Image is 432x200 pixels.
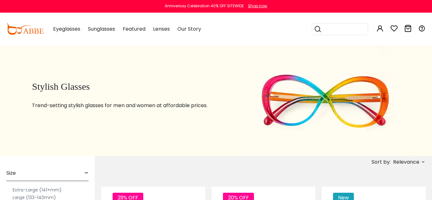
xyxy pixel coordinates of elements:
img: stylish glasses [244,45,405,156]
span: - [84,166,89,181]
span: Sunglasses [88,25,115,33]
div: Shop now [248,3,267,9]
div: Anniversay Celebration 40% OFF SITEWIDE [165,3,244,9]
p: Trend-setting stylish glasses for men and women at affordable prices. [32,102,228,109]
img: abbeglasses.com [6,23,44,35]
span: Eyeglasses [53,25,80,33]
span: Sort by: [372,158,391,166]
span: Size [6,166,16,181]
label: Extra-Large (141+mm) [13,186,62,194]
span: Our Story [177,25,201,33]
span: Featured [123,25,145,33]
a: Shop now [245,3,267,9]
span: Lenses [153,25,170,33]
h1: Stylish Glasses [32,81,228,92]
span: Relevance [393,156,419,168]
